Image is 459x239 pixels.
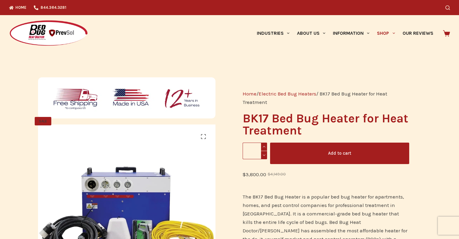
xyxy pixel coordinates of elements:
bdi: 3,800.00 [243,171,266,177]
span: $ [243,171,246,177]
input: Product quantity [243,143,267,159]
h1: BK17 Bed Bug Heater for Heat Treatment [243,112,409,137]
a: Shop [373,15,399,51]
nav: Breadcrumb [243,89,409,106]
a: BK17 Bed Bug Heater for Heat Treatment [38,210,216,216]
button: Add to cart [270,143,409,164]
a: Home [243,91,257,97]
img: Prevsol/Bed Bug Heat Doctor [9,20,88,47]
button: Search [445,5,450,10]
span: SALE [35,117,51,125]
span: $ [268,172,270,176]
a: Industries [253,15,293,51]
a: About Us [293,15,329,51]
bdi: 4,149.00 [268,172,286,176]
a: Electric Bed Bug Heaters [259,91,316,97]
a: Information [329,15,373,51]
a: Our Reviews [399,15,437,51]
nav: Primary [253,15,437,51]
a: View full-screen image gallery [197,131,209,143]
